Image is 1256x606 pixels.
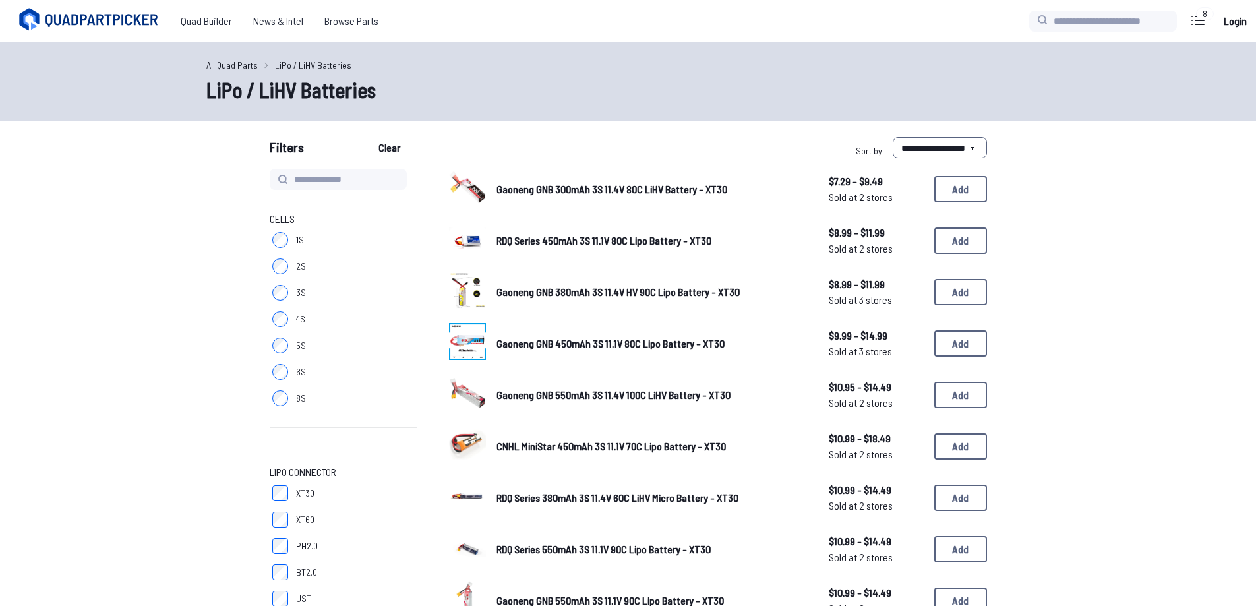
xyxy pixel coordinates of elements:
[272,538,288,554] input: PH2.0
[296,592,311,605] span: JST
[496,181,808,197] a: Gaoneng GNB 300mAh 3S 11.4V 80C LiHV Battery - XT30
[272,390,288,406] input: 8S
[496,491,738,504] span: RDQ Series 380mAh 3S 11.4V 60C LiHV Micro Battery - XT30
[856,145,882,156] span: Sort by
[296,313,305,326] span: 4S
[272,364,288,380] input: 6S
[829,395,924,411] span: Sold at 2 stores
[296,286,306,299] span: 3S
[449,220,486,257] img: image
[367,137,411,158] button: Clear
[243,8,314,34] a: News & Intel
[934,279,987,305] button: Add
[496,284,808,300] a: Gaoneng GNB 380mAh 3S 11.4V HV 90C Lipo Battery - XT30
[829,533,924,549] span: $10.99 - $14.49
[449,375,486,411] img: image
[449,529,486,570] a: image
[496,388,731,401] span: Gaoneng GNB 550mAh 3S 11.4V 100C LiHV Battery - XT30
[449,323,486,364] a: image
[272,232,288,248] input: 1S
[934,227,987,254] button: Add
[829,498,924,514] span: Sold at 2 stores
[893,137,987,158] select: Sort by
[206,74,1050,106] h1: LiPo / LiHV Batteries
[272,512,288,528] input: XT60
[449,426,486,467] a: image
[829,431,924,446] span: $10.99 - $18.49
[829,344,924,359] span: Sold at 3 stores
[829,276,924,292] span: $8.99 - $11.99
[449,375,486,415] a: image
[270,211,295,227] span: Cells
[296,566,317,579] span: BT2.0
[829,379,924,395] span: $10.95 - $14.49
[829,585,924,601] span: $10.99 - $14.49
[496,183,727,195] span: Gaoneng GNB 300mAh 3S 11.4V 80C LiHV Battery - XT30
[296,260,306,273] span: 2S
[829,446,924,462] span: Sold at 2 stores
[934,176,987,202] button: Add
[934,330,987,357] button: Add
[496,440,726,452] span: CNHL MiniStar 450mAh 3S 11.1V 70C Lipo Battery - XT30
[829,482,924,498] span: $10.99 - $14.49
[449,220,486,261] a: image
[296,513,314,526] span: XT60
[296,487,314,500] span: XT30
[496,337,725,349] span: Gaoneng GNB 450mAh 3S 11.1V 80C Lipo Battery - XT30
[296,392,306,405] span: 8S
[275,58,351,72] a: LiPo / LiHV Batteries
[296,365,306,379] span: 6S
[934,382,987,408] button: Add
[829,173,924,189] span: $7.29 - $9.49
[270,137,304,164] span: Filters
[272,485,288,501] input: XT30
[272,338,288,353] input: 5S
[829,328,924,344] span: $9.99 - $14.99
[449,529,486,566] img: image
[829,241,924,257] span: Sold at 2 stores
[934,433,987,460] button: Add
[449,169,486,206] img: image
[496,286,740,298] span: Gaoneng GNB 380mAh 3S 11.4V HV 90C Lipo Battery - XT30
[449,272,486,313] a: image
[449,426,486,463] img: image
[496,387,808,403] a: Gaoneng GNB 550mAh 3S 11.4V 100C LiHV Battery - XT30
[496,233,808,249] a: RDQ Series 450mAh 3S 11.1V 80C Lipo Battery - XT30
[272,285,288,301] input: 3S
[934,485,987,511] button: Add
[1196,7,1214,20] div: 8
[449,477,486,514] img: image
[314,8,389,34] a: Browse Parts
[449,169,486,210] a: image
[496,336,808,351] a: Gaoneng GNB 450mAh 3S 11.1V 80C Lipo Battery - XT30
[829,549,924,565] span: Sold at 2 stores
[272,258,288,274] input: 2S
[496,234,711,247] span: RDQ Series 450mAh 3S 11.1V 80C Lipo Battery - XT30
[496,543,711,555] span: RDQ Series 550mAh 3S 11.1V 90C Lipo Battery - XT30
[829,292,924,308] span: Sold at 3 stores
[829,225,924,241] span: $8.99 - $11.99
[270,464,336,480] span: LiPo Connector
[496,439,808,454] a: CNHL MiniStar 450mAh 3S 11.1V 70C Lipo Battery - XT30
[449,477,486,518] a: image
[272,564,288,580] input: BT2.0
[449,272,486,309] img: image
[449,323,486,360] img: image
[206,58,258,72] a: All Quad Parts
[296,539,318,553] span: PH2.0
[829,189,924,205] span: Sold at 2 stores
[296,233,304,247] span: 1S
[1219,8,1251,34] a: Login
[934,536,987,562] button: Add
[272,311,288,327] input: 4S
[496,541,808,557] a: RDQ Series 550mAh 3S 11.1V 90C Lipo Battery - XT30
[170,8,243,34] a: Quad Builder
[496,490,808,506] a: RDQ Series 380mAh 3S 11.4V 60C LiHV Micro Battery - XT30
[296,339,306,352] span: 5S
